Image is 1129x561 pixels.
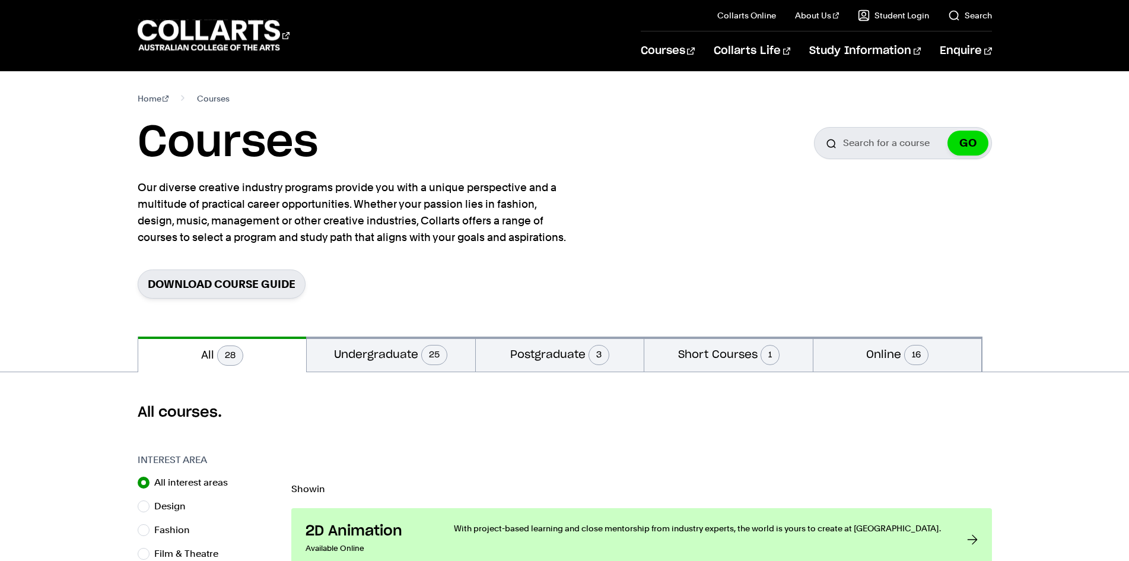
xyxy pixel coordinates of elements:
span: 3 [589,345,609,365]
h3: 2D Animation [306,522,430,540]
label: Design [154,498,195,515]
button: GO [947,131,988,156]
a: Download Course Guide [138,270,306,299]
a: Study Information [809,31,921,71]
p: Showin [291,484,992,494]
p: Available Online [306,540,430,557]
button: Undergraduate25 [307,337,475,372]
h2: All courses. [138,403,992,422]
a: Collarts Life [714,31,790,71]
input: Search for a course [814,127,992,159]
h1: Courses [138,116,318,170]
span: 28 [217,346,243,366]
button: Short Courses1 [644,337,813,372]
a: Courses [641,31,695,71]
a: Enquire [940,31,991,71]
button: Online16 [813,337,982,372]
a: About Us [795,9,839,21]
span: 25 [421,345,447,365]
a: Student Login [858,9,929,21]
a: Home [138,90,169,107]
label: Fashion [154,522,199,538]
span: 16 [904,345,928,365]
h3: Interest Area [138,453,279,467]
span: 1 [761,345,780,365]
a: Search [948,9,992,21]
button: Postgraduate3 [476,337,644,372]
p: With project-based learning and close mentorship from industry experts, the world is yours to cre... [454,522,943,534]
button: All28 [138,337,307,372]
p: Our diverse creative industry programs provide you with a unique perspective and a multitude of p... [138,179,571,246]
a: Collarts Online [717,9,776,21]
div: Go to homepage [138,18,290,52]
label: All interest areas [154,474,237,491]
span: Courses [197,90,230,107]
